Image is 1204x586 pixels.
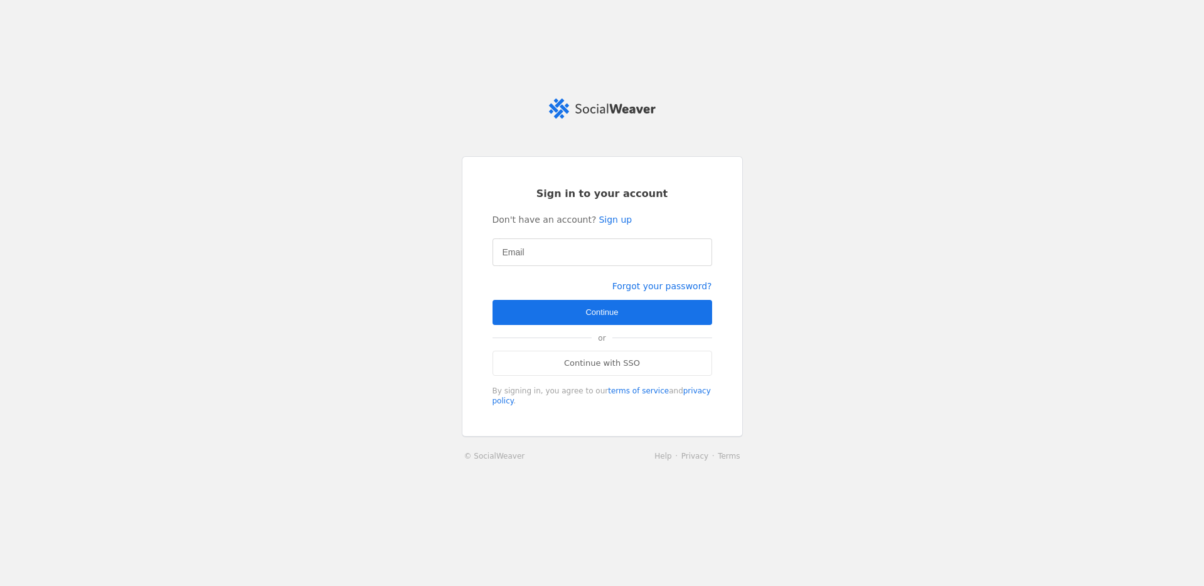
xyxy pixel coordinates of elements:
[464,450,525,462] a: © SocialWeaver
[681,452,708,461] a: Privacy
[493,386,712,406] div: By signing in, you agree to our and .
[503,245,525,260] mat-label: Email
[718,452,740,461] a: Terms
[503,245,702,260] input: Email
[493,386,711,405] a: privacy policy
[592,326,612,351] span: or
[654,452,671,461] a: Help
[599,213,632,226] a: Sign up
[493,213,597,226] span: Don't have an account?
[536,187,668,201] span: Sign in to your account
[612,281,712,291] a: Forgot your password?
[585,306,618,319] span: Continue
[493,300,712,325] button: Continue
[493,351,712,376] a: Continue with SSO
[708,450,718,462] li: ·
[608,386,669,395] a: terms of service
[672,450,681,462] li: ·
